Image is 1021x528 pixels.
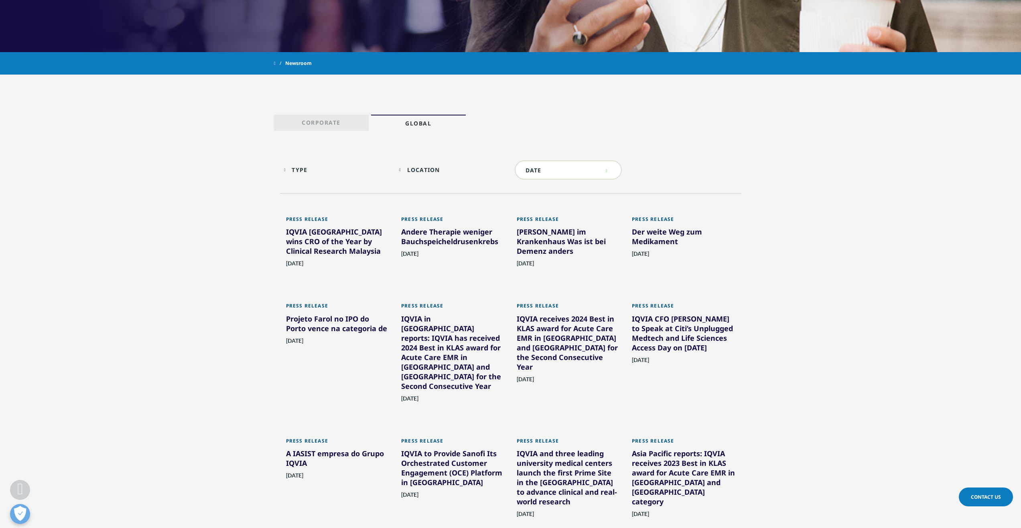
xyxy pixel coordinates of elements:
[632,216,735,227] div: Press Release
[401,227,505,249] div: Andere Therapie weniger Bauchspeicheldrusenkrebs
[632,438,735,449] div: Press Release
[286,337,303,349] span: [DATE]
[959,488,1013,506] a: Contact Us
[286,216,390,227] div: Press Release
[632,303,735,314] div: Press Release
[632,449,735,510] div: Asia Pacific reports: IQVIA receives 2023 Best in KLAS award for Acute Care EMR in [GEOGRAPHIC_DA...
[632,314,735,356] div: IQVIA CFO [PERSON_NAME] to Speak at Citi’s Unplugged Medtech and Life Sciences Access Day on [DATE]
[401,449,505,490] div: IQVIA to Provide Sanofi Its Orchestrated Customer Engagement (OCE) Platform in [GEOGRAPHIC_DATA]
[286,303,390,314] div: Press Release
[401,314,505,394] div: IQVIA in [GEOGRAPHIC_DATA] reports: IQVIA has received 2024 Best in KLAS award for Acute Care EMR...
[517,216,620,227] div: Press Release
[632,250,649,262] span: [DATE]
[405,119,431,131] p: Global
[401,491,418,503] span: [DATE]
[292,166,307,174] div: Type facet.
[517,510,534,522] span: [DATE]
[286,438,390,449] div: Press Release
[517,314,620,375] div: IQVIA receives 2024 Best in KLAS award for Acute Care EMR in [GEOGRAPHIC_DATA] and [GEOGRAPHIC_DA...
[302,119,341,130] p: Corporate
[632,227,735,249] div: Der weite Weg zum Medikament
[285,56,312,71] span: Newsroom
[971,494,1001,500] span: Contact Us
[401,216,505,227] div: Press Release
[517,449,620,510] div: IQVIA and three leading university medical centers launch the first Prime Site in the [GEOGRAPHIC...
[10,504,30,524] button: Open Preferences
[632,510,649,522] span: [DATE]
[286,314,390,336] div: Projeto Farol no IPO do Porto vence na categoria de
[401,395,418,407] span: [DATE]
[517,438,620,449] div: Press Release
[371,115,466,131] a: Global
[401,438,505,449] div: Press Release
[401,250,418,262] span: [DATE]
[286,227,390,259] div: IQVIA [GEOGRAPHIC_DATA] wins CRO of the Year by Clinical Research Malaysia
[286,472,303,483] span: [DATE]
[286,449,390,471] div: A IASIST empresa do Grupo IQVIA
[515,160,622,180] input: DATE
[407,166,440,174] div: Location facet.
[401,303,505,314] div: Press Release
[517,303,620,314] div: Press Release
[517,260,534,271] span: [DATE]
[286,260,303,271] span: [DATE]
[274,115,369,131] a: Corporate
[632,356,649,368] span: [DATE]
[517,227,620,259] div: [PERSON_NAME] im Krankenhaus Was ist bei Demenz anders
[517,376,534,387] span: [DATE]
